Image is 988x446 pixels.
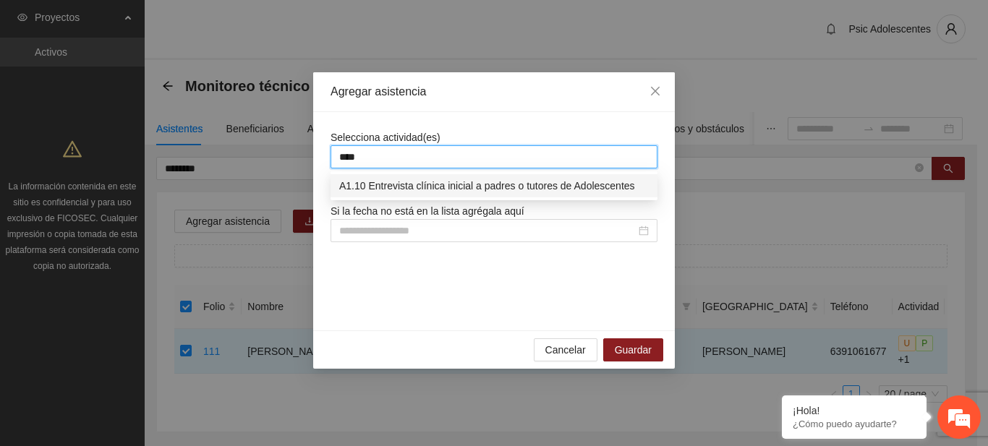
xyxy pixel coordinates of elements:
p: ¿Cómo puedo ayudarte? [793,419,916,429]
div: A1.10 Entrevista clínica inicial a padres o tutores de Adolescentes [331,174,657,197]
span: Selecciona actividad(es) [331,132,440,143]
button: Guardar [603,338,663,361]
span: close [650,85,661,97]
div: A1.10 Entrevista clínica inicial a padres o tutores de Adolescentes [339,178,649,194]
span: Si la fecha no está en la lista agrégala aquí [331,205,524,217]
button: Cancelar [534,338,597,361]
div: Chatee con nosotros ahora [75,74,243,93]
div: ¡Hola! [793,405,916,416]
textarea: Escriba su mensaje y pulse “Intro” [7,294,276,345]
div: Agregar asistencia [331,84,657,100]
span: Guardar [615,342,652,358]
div: Minimizar ventana de chat en vivo [237,7,272,42]
span: Estamos en línea. [84,142,200,288]
button: Close [636,72,675,111]
span: Cancelar [545,342,586,358]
